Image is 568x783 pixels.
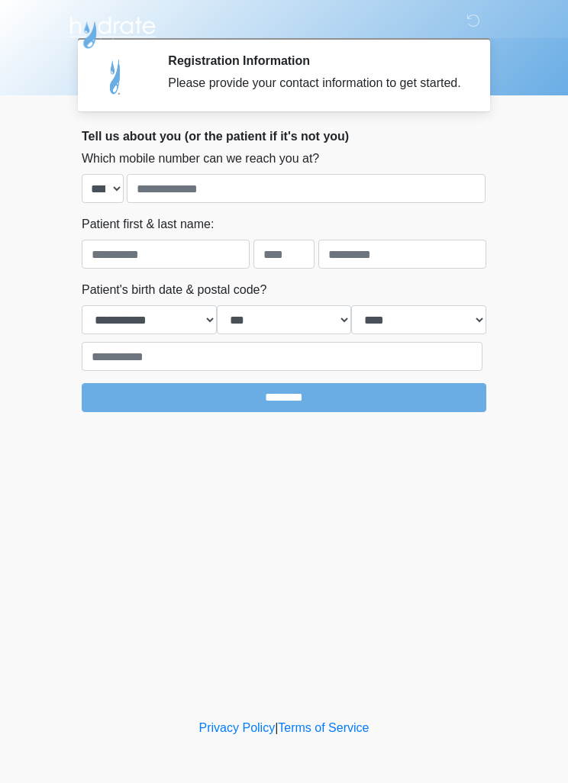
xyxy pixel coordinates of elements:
a: Terms of Service [278,721,369,734]
label: Patient's birth date & postal code? [82,281,266,299]
img: Hydrate IV Bar - Chandler Logo [66,11,158,50]
img: Agent Avatar [93,53,139,99]
label: Patient first & last name: [82,215,214,234]
a: | [275,721,278,734]
a: Privacy Policy [199,721,276,734]
h2: Tell us about you (or the patient if it's not you) [82,129,486,143]
div: Please provide your contact information to get started. [168,74,463,92]
label: Which mobile number can we reach you at? [82,150,319,168]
